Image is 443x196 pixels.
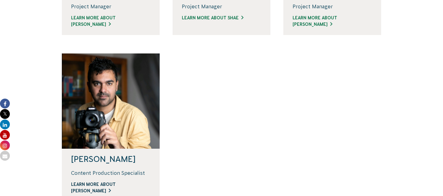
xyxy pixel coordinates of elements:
a: Learn more about [PERSON_NAME] [71,15,150,28]
a: Learn more about [PERSON_NAME] [71,181,150,194]
a: Learn more about [PERSON_NAME] [293,15,372,28]
p: Project Manager [293,3,372,10]
p: Project Manager [71,3,150,10]
h4: [PERSON_NAME] [71,155,150,163]
p: Content Production Specialist [71,170,150,176]
a: Learn more about Shae [182,15,261,21]
p: Project Manager [182,3,261,10]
